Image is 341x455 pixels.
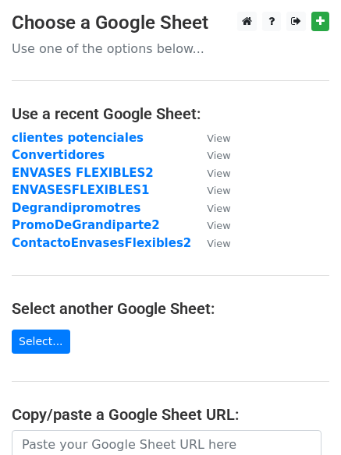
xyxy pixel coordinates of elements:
[191,183,230,197] a: View
[207,132,230,144] small: View
[12,330,70,354] a: Select...
[191,236,230,250] a: View
[207,238,230,249] small: View
[191,166,230,180] a: View
[207,203,230,214] small: View
[12,236,191,250] a: ContactoEnvasesFlexibles2
[12,12,329,34] h3: Choose a Google Sheet
[207,168,230,179] small: View
[207,150,230,161] small: View
[12,218,160,232] a: PromoDeGrandiparte2
[12,148,105,162] a: Convertidores
[12,131,144,145] a: clientes potenciales
[12,405,329,424] h4: Copy/paste a Google Sheet URL:
[12,166,154,180] a: ENVASES FLEXIBLES2
[12,41,329,57] p: Use one of the options below...
[12,299,329,318] h4: Select another Google Sheet:
[207,220,230,231] small: View
[191,218,230,232] a: View
[191,201,230,215] a: View
[12,104,329,123] h4: Use a recent Google Sheet:
[191,148,230,162] a: View
[12,201,140,215] a: Degrandipromotres
[12,183,150,197] a: ENVASESFLEXIBLES1
[191,131,230,145] a: View
[207,185,230,196] small: View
